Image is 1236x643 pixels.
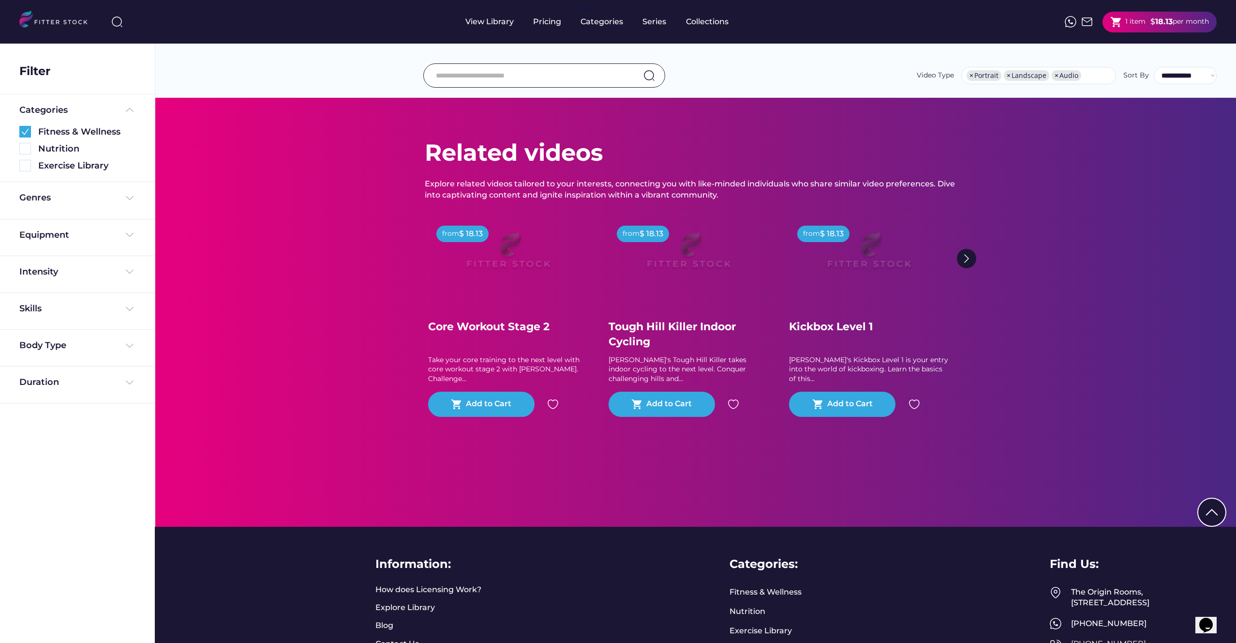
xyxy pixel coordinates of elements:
div: View Library [465,16,514,27]
img: heart.svg [547,398,559,410]
div: Find Us: [1050,556,1099,572]
div: Body Type [19,339,66,352]
img: Frame%20%284%29.svg [124,266,135,277]
a: How does Licensing Work? [375,584,481,595]
img: Rectangle%205126.svg [19,143,31,154]
div: Add to Cart [466,398,511,410]
a: Blog [375,620,400,631]
div: Collections [686,16,729,27]
div: 1 item [1125,17,1146,27]
button: shopping_cart [1110,16,1122,28]
div: Information: [375,556,451,572]
div: Categories [581,16,623,27]
img: search-normal%203.svg [111,16,123,28]
div: Kickbox Level 1 [789,320,949,335]
img: Frame%20%284%29.svg [124,192,135,204]
div: Intensity [19,266,58,278]
div: Exercise Library [38,160,135,172]
div: Categories [19,104,68,116]
img: Frame%2079%20%281%29.svg [807,220,931,290]
iframe: chat widget [1195,604,1226,633]
a: Nutrition [730,606,765,617]
img: Rectangle%205126.svg [19,160,31,171]
div: fvck [581,5,593,15]
div: Duration [19,376,59,388]
div: Genres [19,192,51,204]
div: Sort By [1123,71,1149,80]
div: from [623,229,640,239]
li: Audio [1052,70,1081,81]
div: Series [642,16,667,27]
img: meteor-icons_whatsapp%20%281%29.svg [1065,16,1076,28]
button: shopping_cart [451,398,462,410]
div: Equipment [19,229,69,241]
img: Frame%20%284%29.svg [124,229,135,241]
div: Explore related videos tailored to your interests, connecting you with like-minded individuals wh... [425,179,967,200]
a: Explore Library [375,602,435,613]
button: shopping_cart [812,398,824,410]
span: × [969,72,973,79]
img: Group%201000002360.svg [19,126,31,138]
div: Core Workout Stage 2 [428,320,588,335]
div: Video Type [917,71,954,80]
span: × [1007,72,1011,79]
div: per month [1173,17,1209,27]
div: Take your core training to the next level with core workout stage 2 with [PERSON_NAME]. Challenge... [428,355,588,384]
strong: 18.13 [1155,17,1173,26]
img: Group%201000002322%20%281%29.svg [957,249,976,268]
div: Fitness & Wellness [38,126,135,138]
button: shopping_cart [631,398,643,410]
li: Landscape [1004,70,1049,81]
div: Related videos [425,137,603,169]
a: Fitness & Wellness [730,587,802,597]
div: Add to Cart [646,398,692,410]
img: Frame%20%284%29.svg [124,303,135,315]
img: Group%201000002322%20%281%29.svg [1198,499,1225,526]
img: Frame%20%284%29.svg [124,377,135,388]
img: Frame%20%285%29.svg [124,104,135,116]
div: [PERSON_NAME]'s Tough Hill Killer takes indoor cycling to the next level. Conquer challenging hil... [609,355,768,384]
img: Frame%2049.svg [1050,587,1061,598]
img: Frame%2079%20%281%29.svg [626,220,750,290]
img: LOGO.svg [19,11,96,31]
span: × [1055,72,1058,79]
div: The Origin Rooms, [STREET_ADDRESS] [1071,587,1217,609]
img: Frame%2079%20%281%29.svg [446,220,570,290]
img: Frame%20%284%29.svg [124,340,135,352]
div: from [442,229,459,239]
div: Add to Cart [827,398,873,410]
div: Nutrition [38,143,135,155]
li: Portrait [967,70,1001,81]
div: Filter [19,63,50,79]
div: from [803,229,820,239]
div: [PHONE_NUMBER] [1071,618,1217,629]
div: Tough Hill Killer Indoor Cycling [609,320,768,350]
div: Skills [19,303,44,315]
img: meteor-icons_whatsapp%20%281%29.svg [1050,618,1061,629]
div: [PERSON_NAME]'s Kickbox Level 1 is your entry into the world of kickboxing. Learn the basics of t... [789,355,949,384]
div: $ [1150,16,1155,27]
img: Frame%2051.svg [1081,16,1093,28]
div: Pricing [533,16,561,27]
img: search-normal.svg [643,70,655,81]
a: Exercise Library [730,626,792,636]
div: Categories: [730,556,798,572]
img: heart.svg [908,398,920,410]
img: heart.svg [728,398,739,410]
